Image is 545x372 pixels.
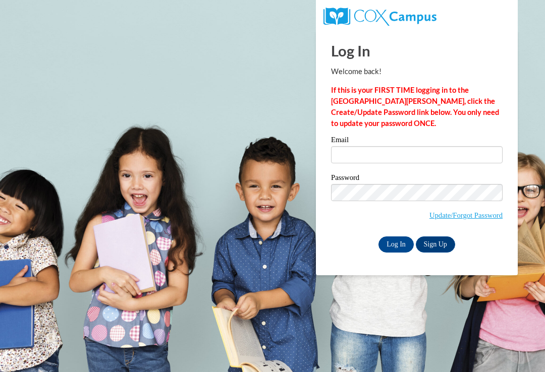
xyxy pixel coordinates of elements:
h1: Log In [331,40,503,61]
label: Password [331,174,503,184]
input: Log In [378,236,414,253]
a: Sign Up [416,236,455,253]
label: Email [331,136,503,146]
img: COX Campus [323,8,437,26]
a: Update/Forgot Password [429,211,503,219]
iframe: Button to launch messaging window [505,332,537,364]
strong: If this is your FIRST TIME logging in to the [GEOGRAPHIC_DATA][PERSON_NAME], click the Create/Upd... [331,86,499,128]
p: Welcome back! [331,66,503,77]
